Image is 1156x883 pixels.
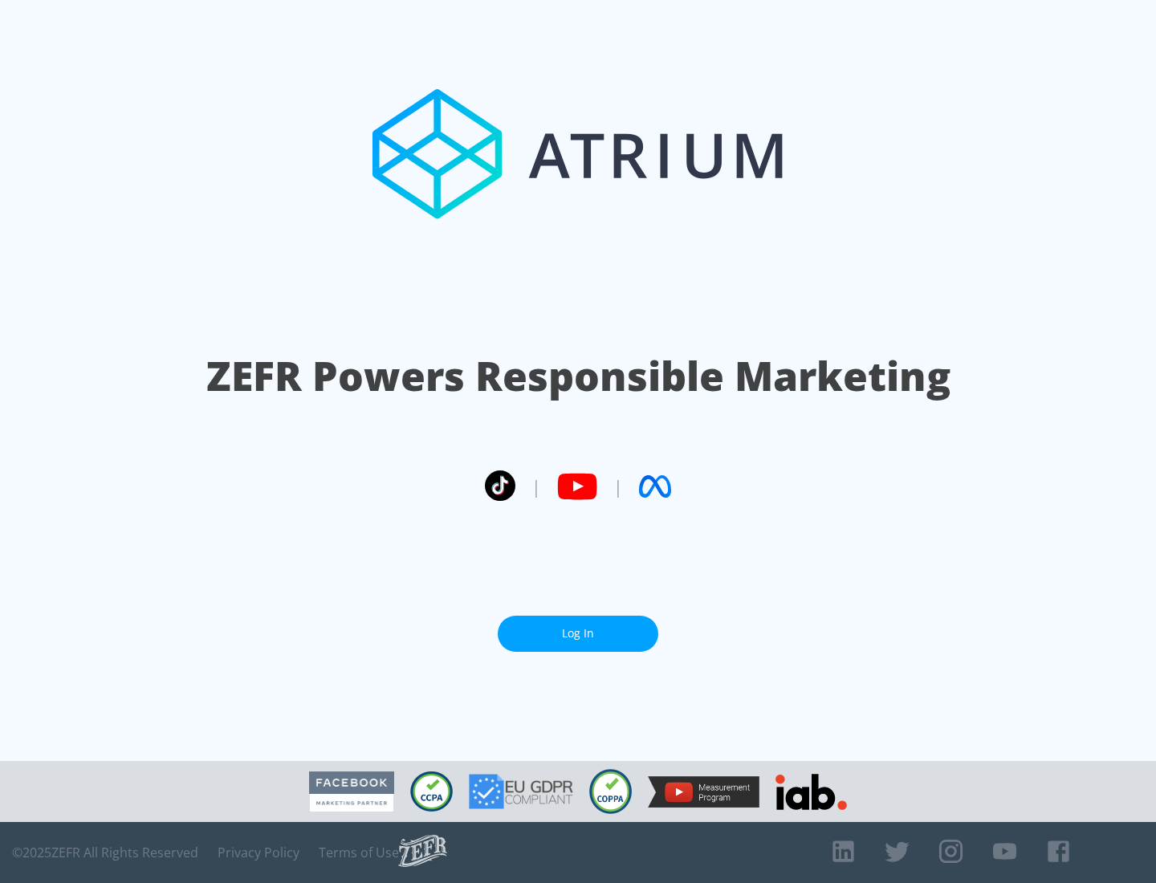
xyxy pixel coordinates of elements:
span: | [531,474,541,498]
span: © 2025 ZEFR All Rights Reserved [12,844,198,861]
img: CCPA Compliant [410,771,453,812]
a: Terms of Use [319,844,399,861]
a: Log In [498,616,658,652]
h1: ZEFR Powers Responsible Marketing [206,348,950,404]
img: COPPA Compliant [589,769,632,814]
img: YouTube Measurement Program [648,776,759,808]
img: GDPR Compliant [469,774,573,809]
span: | [613,474,623,498]
img: IAB [775,774,847,810]
img: Facebook Marketing Partner [309,771,394,812]
a: Privacy Policy [218,844,299,861]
